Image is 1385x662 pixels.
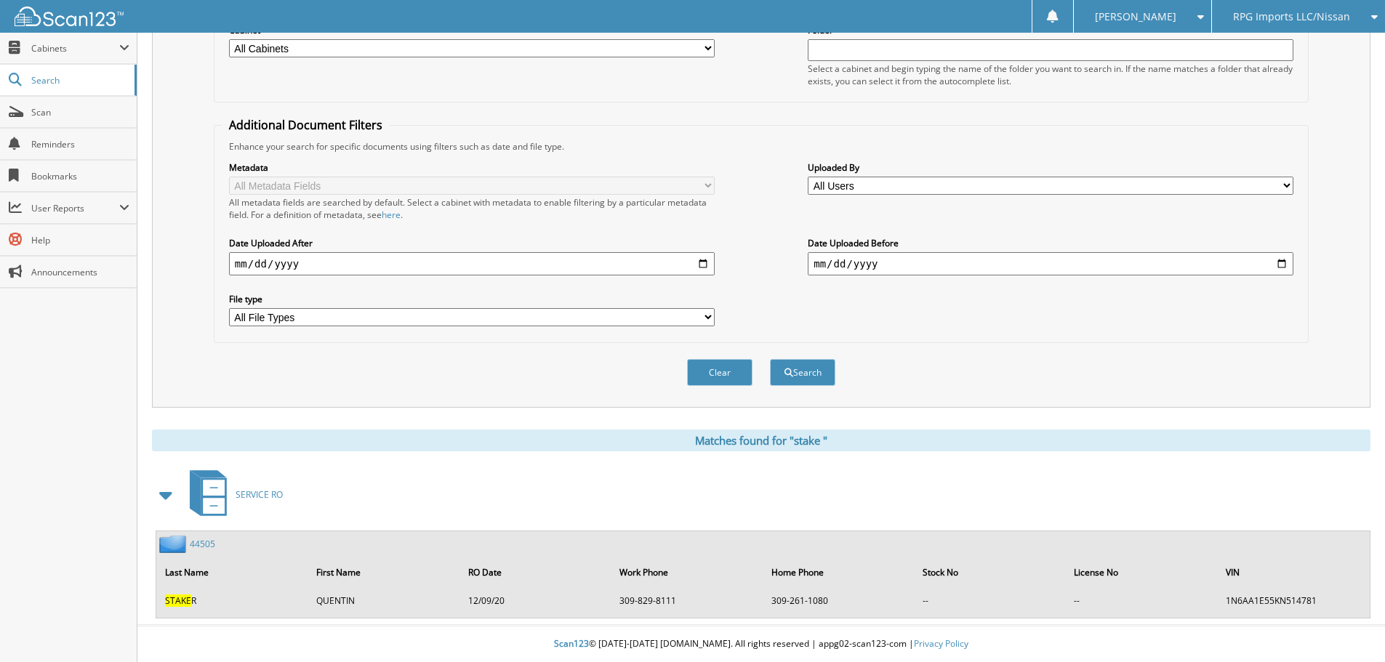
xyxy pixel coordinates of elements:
td: -- [1067,589,1216,613]
div: © [DATE]-[DATE] [DOMAIN_NAME]. All rights reserved | appg02-scan123-com | [137,626,1385,662]
td: -- [915,589,1065,613]
img: folder2.png [159,535,190,553]
td: 1 2 / 0 9 / 2 0 [461,589,611,613]
th: First Name [309,557,459,587]
th: Home Phone [764,557,914,587]
input: end [808,252,1293,275]
span: Bookmarks [31,170,129,182]
span: Cabinets [31,42,119,55]
a: Privacy Policy [914,637,968,650]
span: Search [31,74,127,86]
div: All metadata fields are searched by default. Select a cabinet with metadata to enable filtering b... [229,196,715,221]
div: Enhance your search for specific documents using filters such as date and file type. [222,140,1301,153]
a: 44505 [190,538,215,550]
td: Q U E N T I N [309,589,459,613]
label: Date Uploaded Before [808,237,1293,249]
img: scan123-logo-white.svg [15,7,124,26]
button: Search [770,359,835,386]
span: Scan [31,106,129,118]
th: Last Name [158,557,308,587]
td: R [158,589,308,613]
span: RPG Imports LLC/Nissan [1233,12,1350,21]
button: Clear [687,359,752,386]
div: Select a cabinet and begin typing the name of the folder you want to search in. If the name match... [808,62,1293,87]
th: License No [1067,557,1216,587]
a: here [382,209,401,221]
iframe: Chat Widget [1312,592,1385,662]
td: 3 0 9 - 2 6 1 - 1 0 8 0 [764,589,914,613]
span: Announcements [31,266,129,278]
label: Uploaded By [808,161,1293,174]
th: Work Phone [612,557,762,587]
label: Date Uploaded After [229,237,715,249]
label: File type [229,293,715,305]
span: Reminders [31,138,129,150]
a: SERVICE RO [181,466,283,523]
td: 3 0 9 - 8 2 9 - 8 1 1 1 [612,589,762,613]
th: Stock No [915,557,1065,587]
legend: Additional Document Filters [222,117,390,133]
input: start [229,252,715,275]
span: Scan123 [554,637,589,650]
span: S E R V I C E R O [236,488,283,501]
label: Metadata [229,161,715,174]
td: 1 N 6 A A 1 E 5 5 K N 5 1 4 7 8 1 [1219,589,1368,613]
span: S T A K E [165,594,191,607]
span: User Reports [31,202,119,214]
span: Help [31,234,129,246]
th: VIN [1219,557,1368,587]
span: [PERSON_NAME] [1095,12,1176,21]
div: Matches found for "stake " [152,429,1370,451]
th: RO Date [461,557,611,587]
